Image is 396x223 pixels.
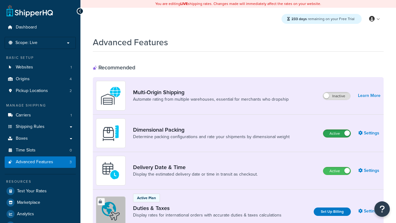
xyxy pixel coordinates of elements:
a: Dimensional Packing [133,126,290,133]
a: Origins4 [5,73,76,85]
div: Basic Setup [5,55,76,60]
a: Analytics [5,208,76,220]
a: Advanced Features3 [5,156,76,168]
li: Time Slots [5,145,76,156]
a: Delivery Date & Time [133,164,258,171]
p: Active Plan [137,195,156,201]
a: Marketplace [5,197,76,208]
label: Inactive [323,92,350,100]
span: Carriers [16,113,31,118]
a: Multi-Origin Shipping [133,89,289,96]
span: 4 [70,77,72,82]
span: Marketplace [17,200,40,205]
a: Duties & Taxes [133,205,282,212]
a: Display the estimated delivery date or time in transit as checkout. [133,171,258,177]
a: Carriers1 [5,110,76,121]
span: Pickup Locations [16,88,48,94]
span: Boxes [16,136,28,141]
b: LIVE [180,1,188,7]
span: Advanced Features [16,160,53,165]
img: WatD5o0RtDAAAAAElFTkSuQmCC [100,85,122,107]
span: Time Slots [16,148,36,153]
h1: Advanced Features [93,36,168,48]
li: Carriers [5,110,76,121]
a: Settings [358,166,381,175]
a: Boxes [5,133,76,144]
a: Determine packing configurations and rate your shipments by dimensional weight [133,134,290,140]
a: Learn More [358,91,381,100]
div: Recommended [93,64,135,71]
label: Active [323,167,351,175]
span: Websites [16,65,33,70]
a: Time Slots0 [5,145,76,156]
a: Shipping Rules [5,121,76,133]
a: Set Up Billing [314,208,351,216]
label: Active [323,130,351,137]
a: Test Your Rates [5,186,76,197]
span: Test Your Rates [17,189,47,194]
span: Dashboard [16,25,37,30]
span: 0 [70,148,72,153]
span: Shipping Rules [16,124,45,129]
img: DTVBYsAAAAAASUVORK5CYII= [100,122,122,144]
div: Resources [5,179,76,184]
img: gfkeb5ejjkALwAAAABJRU5ErkJggg== [100,160,122,181]
a: Settings [358,129,381,138]
a: Pickup Locations2 [5,85,76,97]
span: Scope: Live [15,40,37,46]
strong: 233 days [291,16,307,22]
a: Settings [358,207,381,216]
li: Origins [5,73,76,85]
span: Origins [16,77,30,82]
a: Automate rating from multiple warehouses, essential for merchants who dropship [133,96,289,103]
a: Display rates for international orders with accurate duties & taxes calculations [133,212,282,218]
div: Manage Shipping [5,103,76,108]
span: 2 [70,88,72,94]
button: Open Resource Center [374,201,390,217]
span: 1 [71,65,72,70]
li: Websites [5,62,76,73]
a: Dashboard [5,22,76,33]
li: Pickup Locations [5,85,76,97]
span: 3 [70,160,72,165]
span: 1 [71,113,72,118]
span: remaining on your Free Trial [291,16,355,22]
li: Advanced Features [5,156,76,168]
a: Websites1 [5,62,76,73]
span: Analytics [17,212,34,217]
